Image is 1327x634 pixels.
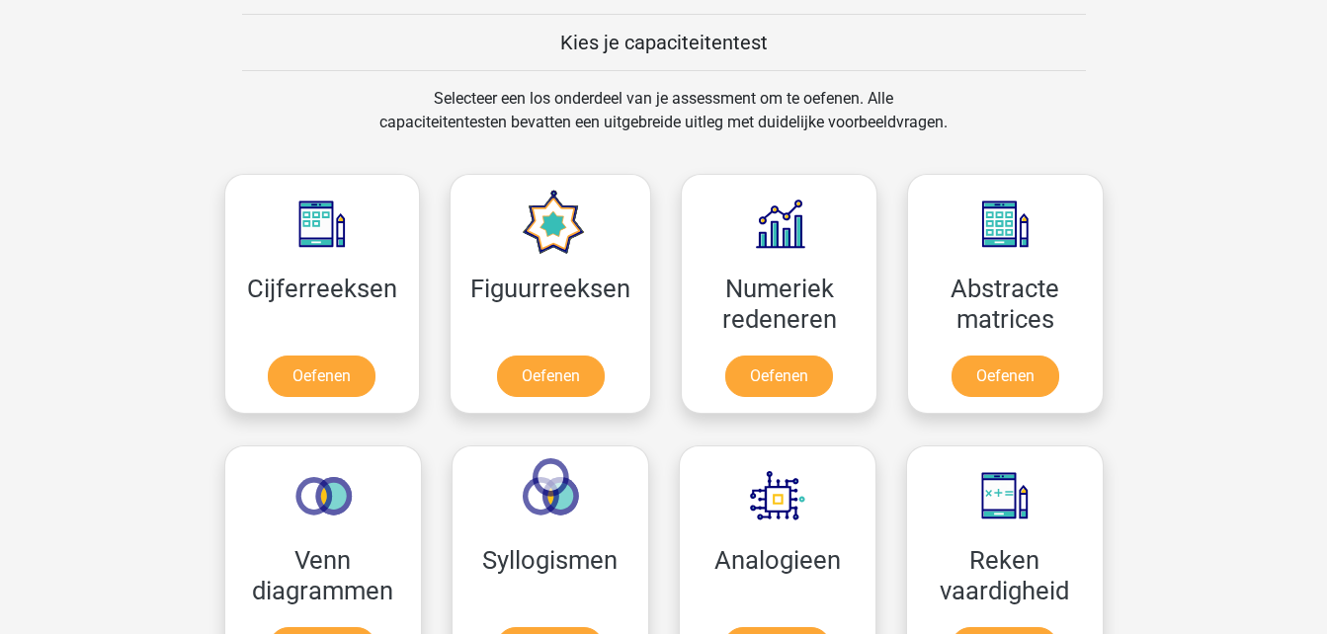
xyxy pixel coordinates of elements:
[361,87,966,158] div: Selecteer een los onderdeel van je assessment om te oefenen. Alle capaciteitentesten bevatten een...
[268,356,375,397] a: Oefenen
[242,31,1086,54] h5: Kies je capaciteitentest
[725,356,833,397] a: Oefenen
[952,356,1059,397] a: Oefenen
[497,356,605,397] a: Oefenen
